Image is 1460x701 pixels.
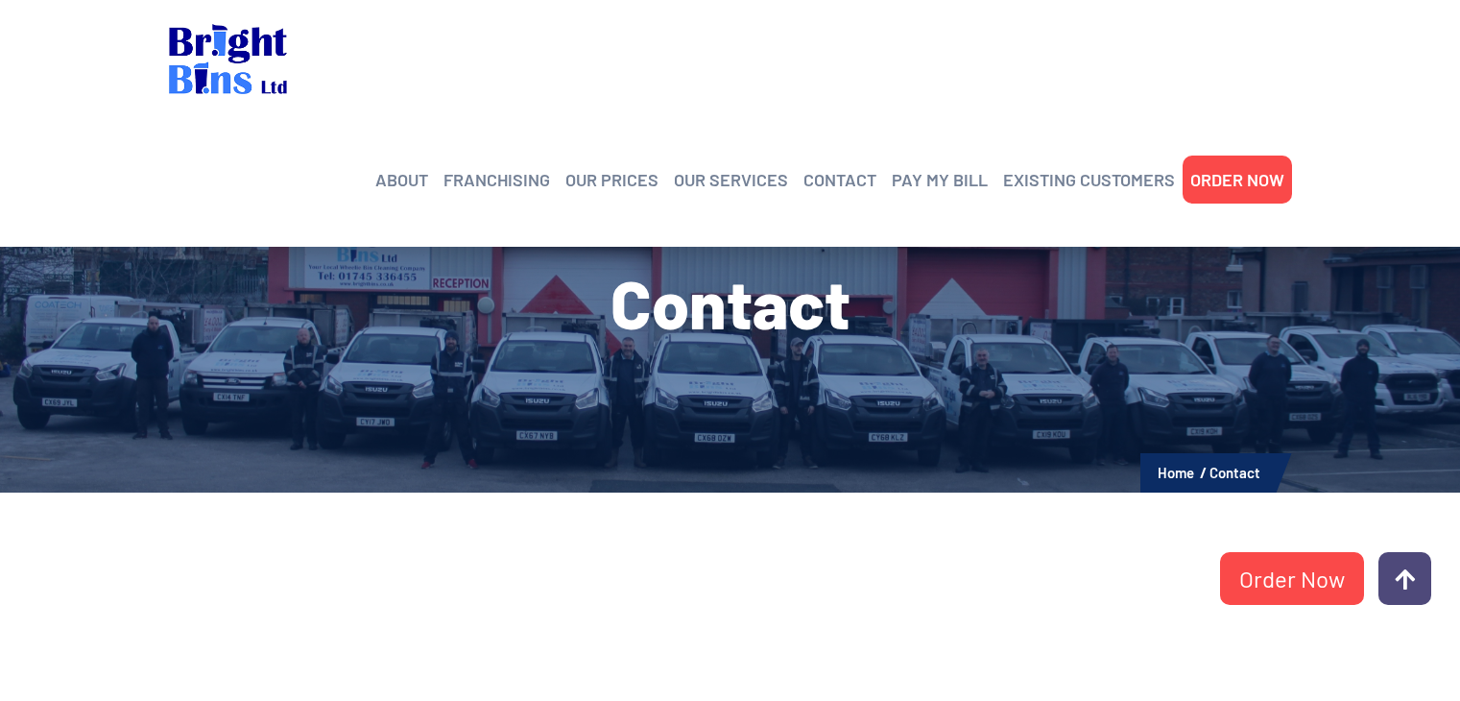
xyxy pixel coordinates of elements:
a: EXISTING CUSTOMERS [1003,165,1175,194]
a: FRANCHISING [443,165,550,194]
a: CONTACT [803,165,876,194]
a: OUR SERVICES [674,165,788,194]
a: ORDER NOW [1190,165,1284,194]
a: Order Now [1220,552,1364,605]
a: ABOUT [375,165,428,194]
a: Home [1158,464,1194,481]
a: OUR PRICES [565,165,658,194]
a: PAY MY BILL [892,165,988,194]
h1: Contact [169,269,1292,336]
li: Contact [1209,460,1260,485]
